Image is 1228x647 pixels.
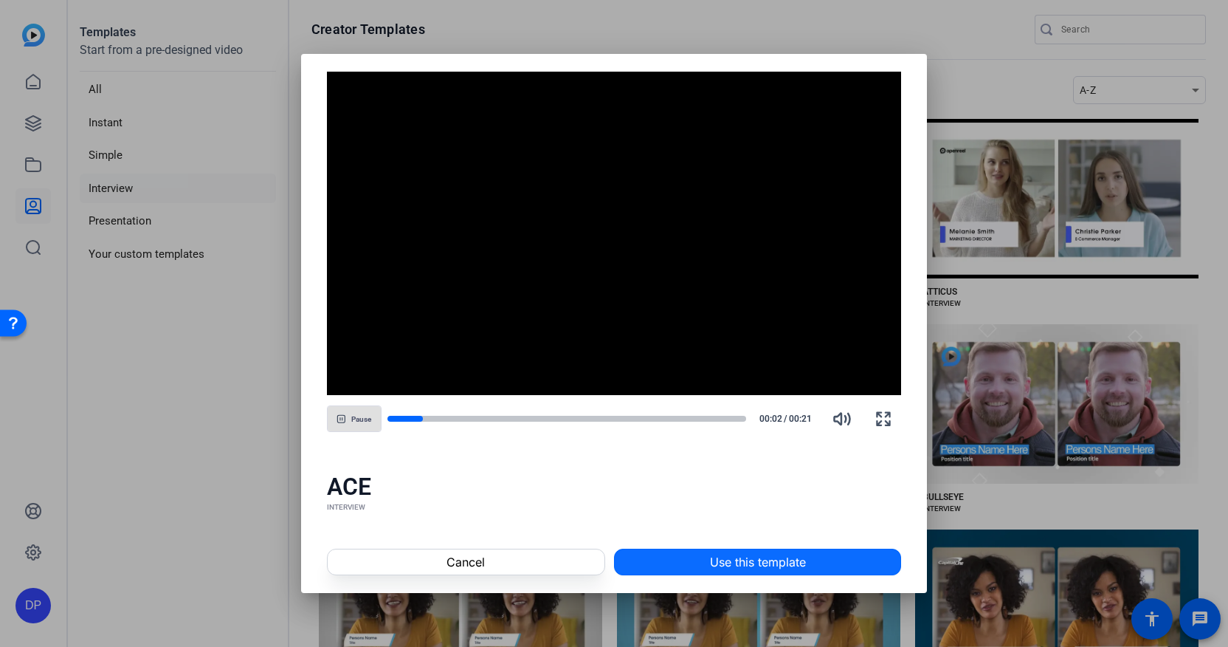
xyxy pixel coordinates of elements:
button: Use this template [614,549,901,575]
span: Cancel [446,553,485,571]
div: / [752,412,818,425]
div: Video Player [327,72,902,395]
button: Cancel [327,549,605,575]
div: ACE [327,472,902,501]
div: INTERVIEW [327,501,902,513]
span: 00:21 [789,412,819,425]
button: Fullscreen [866,401,901,437]
span: Pause [351,415,371,424]
span: 00:02 [752,412,782,425]
button: Mute [824,401,860,437]
button: Pause [327,405,382,432]
span: Use this template [710,553,806,571]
